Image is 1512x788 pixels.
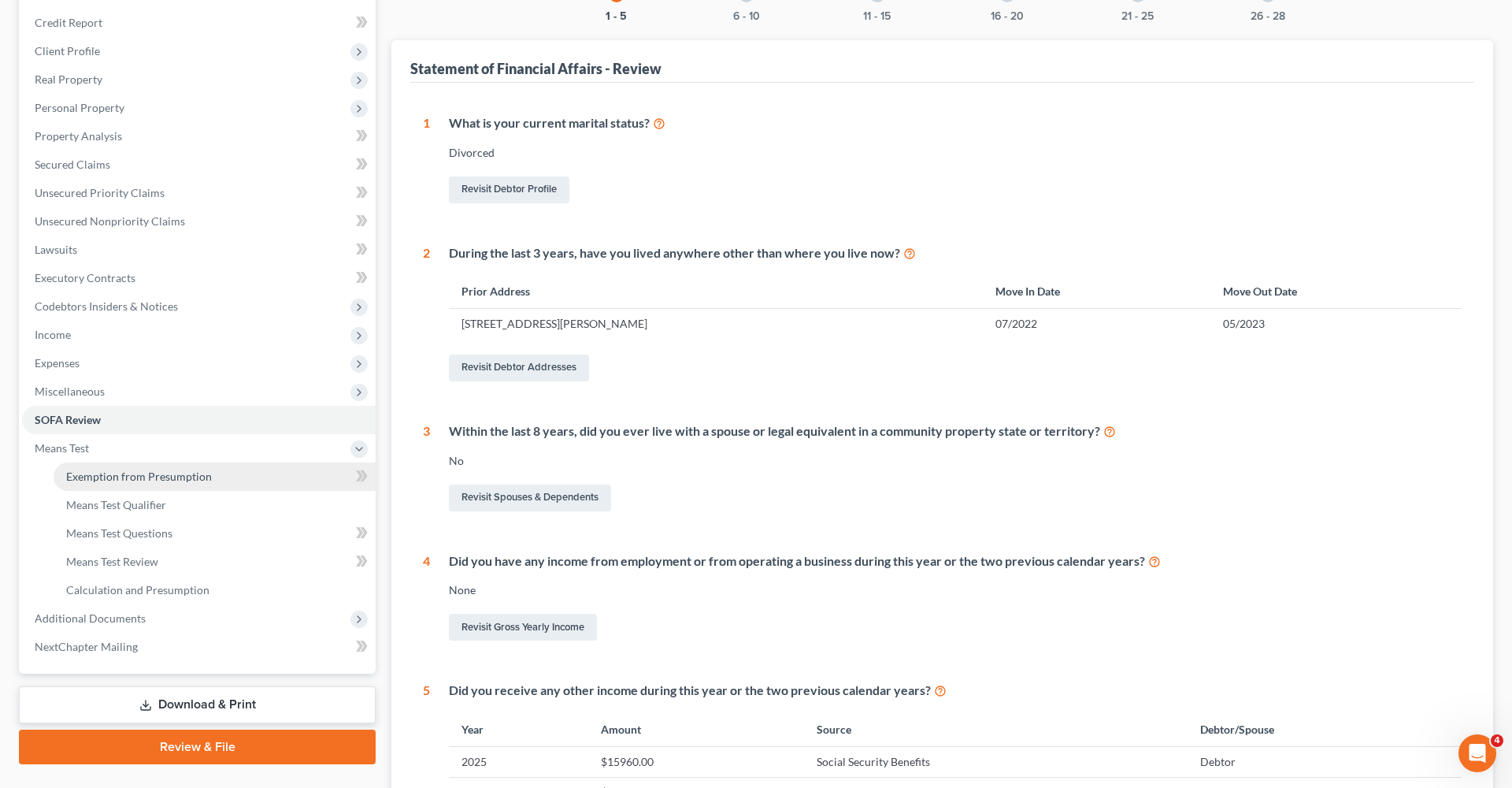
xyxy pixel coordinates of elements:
td: 2025 [449,747,588,777]
span: Additional Documents [35,611,146,625]
span: Secured Claims [35,158,110,171]
button: 21 - 25 [1121,11,1154,22]
div: Did you receive any other income during this year or the two previous calendar years? [449,682,1462,700]
a: SOFA Review [22,406,376,434]
span: Means Test Qualifier [66,498,166,511]
span: Property Analysis [35,129,122,143]
span: Exemption from Presumption [66,470,212,483]
span: Unsecured Priority Claims [35,186,165,199]
a: Revisit Gross Yearly Income [449,614,597,641]
td: $15960.00 [588,747,804,777]
th: Source [804,712,1188,746]
th: Move Out Date [1210,274,1462,308]
div: Statement of Financial Affairs - Review [410,59,661,78]
span: Codebtors Insiders & Notices [35,299,178,313]
span: Expenses [35,356,80,370]
button: 1 - 5 [606,11,627,22]
span: Credit Report [35,16,102,29]
span: Lawsuits [35,243,77,256]
span: SOFA Review [35,413,101,426]
div: None [449,582,1462,598]
div: 2 [423,244,430,385]
button: 16 - 20 [991,11,1024,22]
th: Prior Address [449,274,983,308]
span: Miscellaneous [35,385,105,398]
a: Secured Claims [22,151,376,179]
a: Unsecured Priority Claims [22,179,376,207]
span: Means Test Review [66,555,158,568]
th: Amount [588,712,804,746]
span: Unsecured Nonpriority Claims [35,214,185,228]
button: 26 - 28 [1251,11,1285,22]
div: 1 [423,114,430,206]
a: Lawsuits [22,236,376,264]
span: Real Property [35,72,102,86]
span: Client Profile [35,44,100,58]
span: NextChapter Mailing [35,640,138,653]
div: Did you have any income from employment or from operating a business during this year or the two ... [449,552,1462,571]
a: Revisit Debtor Profile [449,177,569,203]
div: Divorced [449,145,1462,161]
a: Credit Report [22,9,376,37]
span: Calculation and Presumption [66,583,209,597]
a: Means Test Qualifier [54,491,376,519]
div: During the last 3 years, have you lived anywhere other than where you live now? [449,244,1462,262]
th: Debtor/Spouse [1188,712,1462,746]
a: Download & Print [19,686,376,723]
div: 4 [423,552,430,645]
a: NextChapter Mailing [22,633,376,661]
button: 6 - 10 [733,11,760,22]
td: 05/2023 [1210,309,1462,339]
th: Year [449,712,588,746]
span: Means Test Questions [66,526,172,540]
div: 3 [423,422,430,515]
a: Exemption from Presumption [54,463,376,491]
span: Means Test [35,441,89,455]
iframe: Intercom live chat [1458,734,1496,772]
td: [STREET_ADDRESS][PERSON_NAME] [449,309,983,339]
div: No [449,453,1462,469]
a: Review & File [19,730,376,764]
a: Means Test Review [54,548,376,576]
span: Personal Property [35,101,124,114]
span: Income [35,328,71,341]
span: Executory Contracts [35,271,135,284]
td: Social Security Benefits [804,747,1188,777]
a: Property Analysis [22,122,376,151]
a: Calculation and Presumption [54,576,376,604]
span: 4 [1491,734,1503,747]
a: Means Test Questions [54,519,376,548]
td: 07/2022 [983,309,1210,339]
td: Debtor [1188,747,1462,777]
th: Move In Date [983,274,1210,308]
button: 11 - 15 [863,11,891,22]
div: What is your current marital status? [449,114,1462,132]
div: Within the last 8 years, did you ever live with a spouse or legal equivalent in a community prope... [449,422,1462,440]
a: Executory Contracts [22,264,376,292]
a: Revisit Spouses & Dependents [449,485,611,511]
a: Unsecured Nonpriority Claims [22,207,376,236]
a: Revisit Debtor Addresses [449,355,589,381]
